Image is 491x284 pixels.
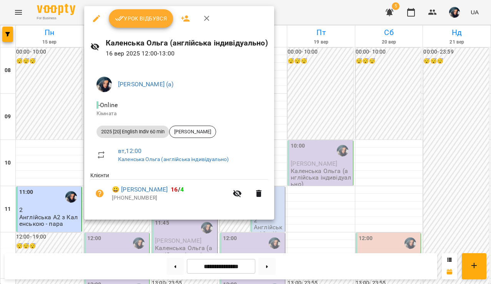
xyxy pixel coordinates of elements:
b: / [171,186,184,193]
span: 4 [180,186,184,193]
img: a25f17a1166e7f267f2f46aa20c26a21.jpg [97,77,112,92]
a: вт , 12:00 [118,147,141,155]
span: [PERSON_NAME] [170,128,216,135]
span: Урок відбувся [115,14,167,23]
p: Кімната [97,110,262,118]
a: [PERSON_NAME] (а) [118,81,174,88]
h6: Каленська Ольга (англійська індивідуально) [106,37,268,49]
button: Візит ще не сплачено. Додати оплату? [90,184,109,203]
ul: Клієнти [90,171,268,210]
span: 16 [171,186,178,193]
div: [PERSON_NAME] [169,126,216,138]
p: 16 вер 2025 12:00 - 13:00 [106,49,268,58]
span: - Online [97,101,119,109]
p: [PHONE_NUMBER] [112,194,228,202]
a: 😀 [PERSON_NAME] [112,185,168,194]
button: Урок відбувся [109,9,173,28]
a: Каленська Ольга (англійська індивідуально) [118,156,229,162]
span: 2025 [20] English Indiv 60 min [97,128,169,135]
